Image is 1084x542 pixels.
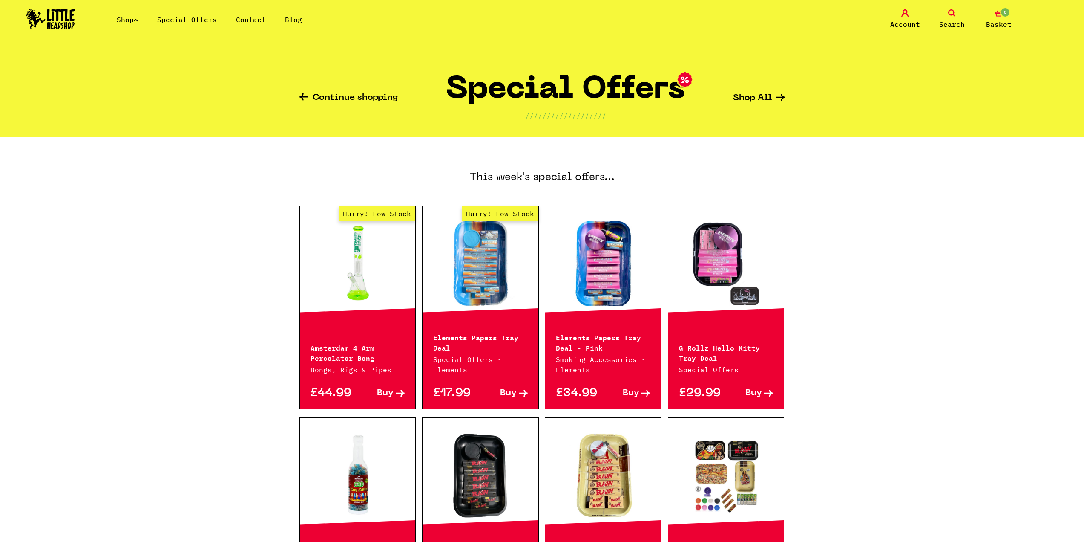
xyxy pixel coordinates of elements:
a: Special Offers [157,15,217,24]
a: Shop All [733,94,785,103]
span: Search [939,19,965,29]
span: Hurry! Low Stock [339,206,415,221]
h1: Special Offers [446,75,685,111]
span: Buy [500,389,517,398]
a: Contact [236,15,266,24]
p: Bongs, Rigs & Pipes [311,365,405,375]
span: Buy [377,389,394,398]
p: Special Offers · Elements [433,354,528,375]
a: Continue shopping [299,93,398,103]
span: Basket [986,19,1012,29]
a: Buy [726,389,773,398]
a: Buy [480,389,528,398]
p: /////////////////// [525,111,606,121]
p: Smoking Accessories · Elements [556,354,650,375]
a: Search [931,9,973,29]
a: Hurry! Low Stock [300,221,416,306]
p: Elements Papers Tray Deal - Pink [556,332,650,352]
p: £29.99 [679,389,726,398]
a: Blog [285,15,302,24]
span: 0 [1000,7,1010,17]
p: Elements Papers Tray Deal [433,332,528,352]
a: Shop [117,15,138,24]
p: £34.99 [556,389,603,398]
span: Buy [745,389,762,398]
img: Little Head Shop Logo [26,9,75,29]
p: G Rollz Hello Kitty Tray Deal [679,342,773,362]
span: Account [890,19,920,29]
span: Buy [623,389,639,398]
a: 0 Basket [978,9,1020,29]
span: Hurry! Low Stock [462,206,538,221]
a: Buy [603,389,650,398]
a: Buy [357,389,405,398]
p: Special Offers [679,365,773,375]
p: £44.99 [311,389,358,398]
p: Amsterdam 4 Arm Percolator Bong [311,342,405,362]
p: £17.99 [433,389,480,398]
h3: This week's special offers... [299,137,785,206]
a: Hurry! Low Stock [423,221,538,306]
